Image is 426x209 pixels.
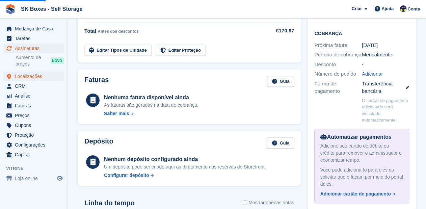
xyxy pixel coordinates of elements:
div: - [362,61,409,69]
div: Transferência bancária [362,80,409,95]
span: Assinaturas [15,44,55,53]
div: Forma de pagamento [314,80,362,95]
span: Vitrine [6,165,67,172]
div: Próxima fatura [314,42,362,49]
a: menu [3,24,64,33]
a: Adicionar cartão de pagamento [320,190,401,198]
span: Ajuda [381,5,394,12]
a: menu [3,34,64,43]
a: menu [3,44,64,53]
img: stora-icon-8386f47178a22dfd0bd8f6a31ec36ba5ce8667c1dd55bd0f319d3a0aa187defe.svg [5,4,16,14]
div: Desconto [314,61,362,69]
a: Saber mais [104,110,198,117]
div: Automatizar pagamentos [320,133,403,141]
div: As faturas são geradas na data de cobrança. [104,102,198,109]
div: Saber mais [104,110,129,117]
a: Adicionar [362,70,383,78]
div: €170,97 [267,27,294,35]
a: menu [3,130,64,140]
div: NOVO [51,57,64,64]
a: SK Boxes - Self Storage [18,3,85,15]
span: Total [84,28,96,34]
div: Você pode adicioná-lo para eles ou solicitar que o façam por meio do portal deles. [320,166,403,188]
div: Adicionar cartão de pagamento [320,190,391,198]
a: Editar Tipos de Unidade [84,45,152,56]
label: Mostrar apenas notas [243,199,294,206]
a: menu [3,101,64,110]
a: Editar Proteção [156,45,206,56]
img: Rita Ferreira [400,5,406,12]
a: Configurar depósito [104,172,266,179]
span: Tarefas [15,34,55,43]
a: menu [3,111,64,120]
a: menu [3,72,64,81]
h2: Linha do tempo [84,199,135,207]
span: Aumento de preços [16,54,51,67]
a: Guia [267,137,294,149]
span: Conta [407,6,420,12]
a: menu [3,81,64,91]
span: Antes dos descontos [98,29,138,34]
div: Nenhuma fatura disponível ainda [104,94,198,102]
h2: Depósito [84,137,113,149]
span: Mudança de Casa [15,24,55,33]
a: menu [3,174,64,183]
span: CRM [15,81,55,91]
span: Proteção [15,130,55,140]
input: Mostrar apenas notas [243,199,247,206]
span: Localizações [15,72,55,81]
div: Período de cobrança [314,51,362,59]
p: Um depósito pode ser criado aqui ou diretamente nas reservas do Storefront. [104,163,266,171]
a: menu [3,91,64,101]
a: menu [3,150,64,159]
span: Preços [15,111,55,120]
h2: Faturas [84,76,109,87]
span: Configurações [15,140,55,150]
a: Guia [267,76,294,87]
a: Loja de pré-visualização [56,174,64,182]
div: Configurar depósito [104,172,149,179]
div: Mensalmente [362,51,409,59]
span: Análise [15,91,55,101]
span: Loja online [15,174,55,183]
span: Criar [351,5,362,12]
span: Cupons [15,121,55,130]
a: Aumento de preços NOVO [16,54,64,68]
h2: Cobrança [314,30,409,36]
a: menu [3,121,64,130]
span: Faturas [15,101,55,110]
p: O cartão de pagamento adicionado será vinculado automaticamente [362,97,409,124]
div: Adicione seu cartão de débito ou crédito para remover o administrador e economizar tempo. [320,142,403,164]
div: [DATE] [362,42,409,49]
div: Nenhum depósito configurado ainda [104,155,266,163]
a: menu [3,140,64,150]
span: Capital [15,150,55,159]
div: Número do pedido [314,70,362,78]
